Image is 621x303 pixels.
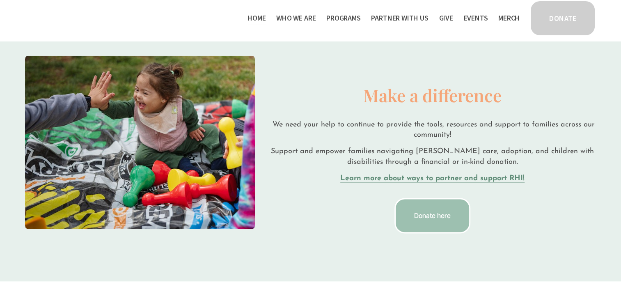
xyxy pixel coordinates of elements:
span: Who We Are [276,12,316,24]
a: Merch [498,11,520,25]
a: Home [247,11,266,25]
p: We need your help to continue to provide the tools, resources and support to families across our ... [269,120,596,140]
a: Events [463,11,488,25]
a: folder dropdown [326,11,361,25]
a: folder dropdown [371,11,428,25]
span: Partner With Us [371,12,428,24]
a: folder dropdown [276,11,316,25]
a: Learn more about ways to partner and support RHI! [340,175,525,182]
span: Make a difference [363,84,502,107]
a: Donate here [394,198,470,233]
p: Support and empower families navigating [PERSON_NAME] care, adoption, and children with disabilit... [269,147,596,167]
span: Programs [326,12,361,24]
a: Give [439,11,453,25]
